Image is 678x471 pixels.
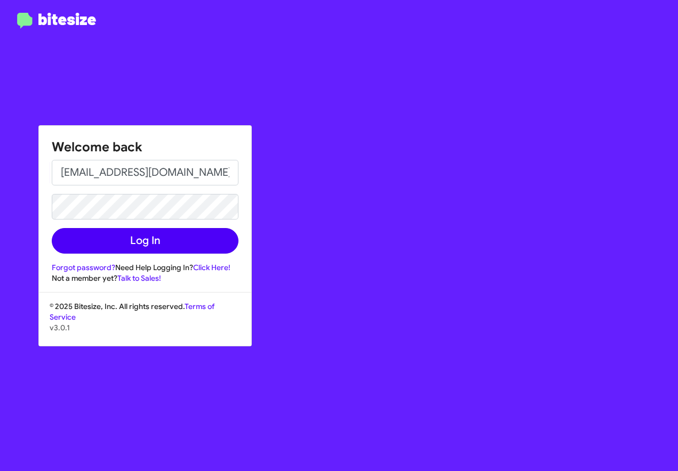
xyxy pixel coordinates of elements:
div: © 2025 Bitesize, Inc. All rights reserved. [39,301,251,346]
button: Log In [52,228,238,254]
a: Click Here! [193,263,230,272]
input: Email address [52,160,238,185]
h1: Welcome back [52,139,238,156]
div: Not a member yet? [52,273,238,283]
p: v3.0.1 [50,322,241,333]
a: Terms of Service [50,302,214,322]
div: Need Help Logging In? [52,262,238,273]
a: Talk to Sales! [117,273,161,283]
a: Forgot password? [52,263,115,272]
